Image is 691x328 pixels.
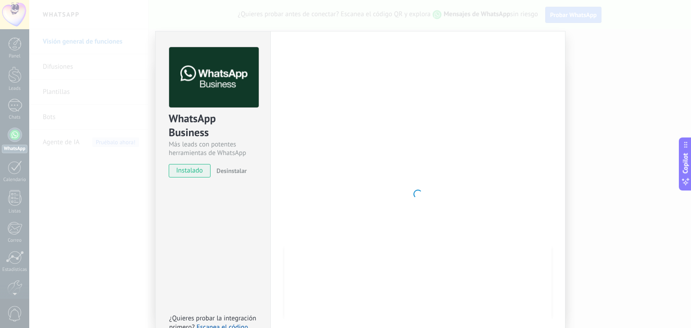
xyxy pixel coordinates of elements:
div: Más leads con potentes herramientas de WhatsApp [169,140,257,157]
span: Desinstalar [216,167,247,175]
span: instalado [169,164,210,177]
img: logo_main.png [169,47,259,108]
div: WhatsApp Business [169,111,257,140]
button: Desinstalar [213,164,247,177]
span: Copilot [681,153,690,174]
